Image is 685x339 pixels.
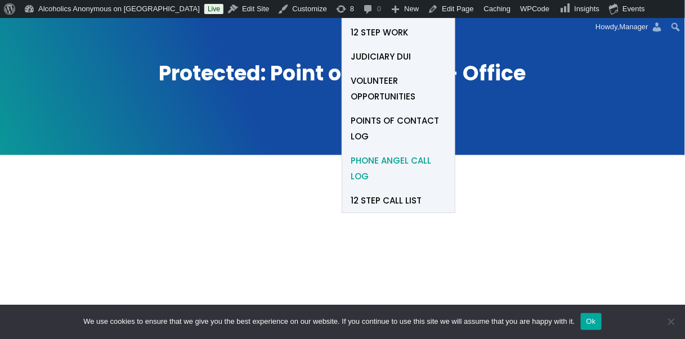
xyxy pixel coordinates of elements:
span: Judiciary DUI [351,49,411,65]
span: 12 Step Work [351,25,408,40]
span: Points of Contact Log [351,113,446,144]
a: Phone Angel Call Log [342,148,455,188]
button: Ok [581,313,602,330]
a: 12 Step Work [342,20,455,44]
a: Points of Contact Log [342,109,455,148]
a: 12 Step Call List [342,188,455,213]
span: Manager [620,22,648,31]
span: Phone Angel Call Log [351,153,446,184]
span: No [665,316,677,327]
a: Volunteer Opportunities [342,69,455,109]
a: Live [204,4,223,14]
span: Insights [575,4,600,13]
a: Howdy, [592,18,668,36]
h1: Protected: Point of Contact – Office [11,60,674,88]
a: Judiciary DUI [342,44,455,69]
span: 12 Step Call List [351,193,422,209]
span: We use cookies to ensure that we give you the best experience on our website. If you continue to ... [83,316,575,327]
span: Volunteer Opportunities [351,73,446,105]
